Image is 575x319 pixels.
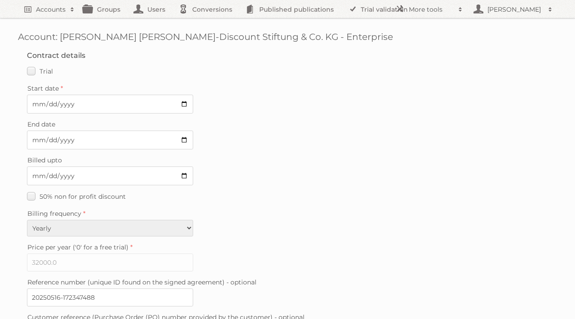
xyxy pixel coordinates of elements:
span: 50% non for profit discount [40,192,126,201]
h2: More tools [409,5,454,14]
span: Reference number (unique ID found on the signed agreement) - optional [27,278,257,286]
span: Billed upto [27,156,62,164]
legend: Contract details [27,51,85,60]
span: End date [27,120,55,128]
span: Start date [27,84,59,92]
span: Trial [40,67,53,75]
span: Price per year ('0' for a free trial) [27,243,128,251]
h1: Account: [PERSON_NAME] [PERSON_NAME]-Discount Stiftung & Co. KG - Enterprise [18,31,557,42]
span: Billing frequency [27,210,81,218]
h2: Accounts [36,5,66,14]
h2: [PERSON_NAME] [485,5,544,14]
